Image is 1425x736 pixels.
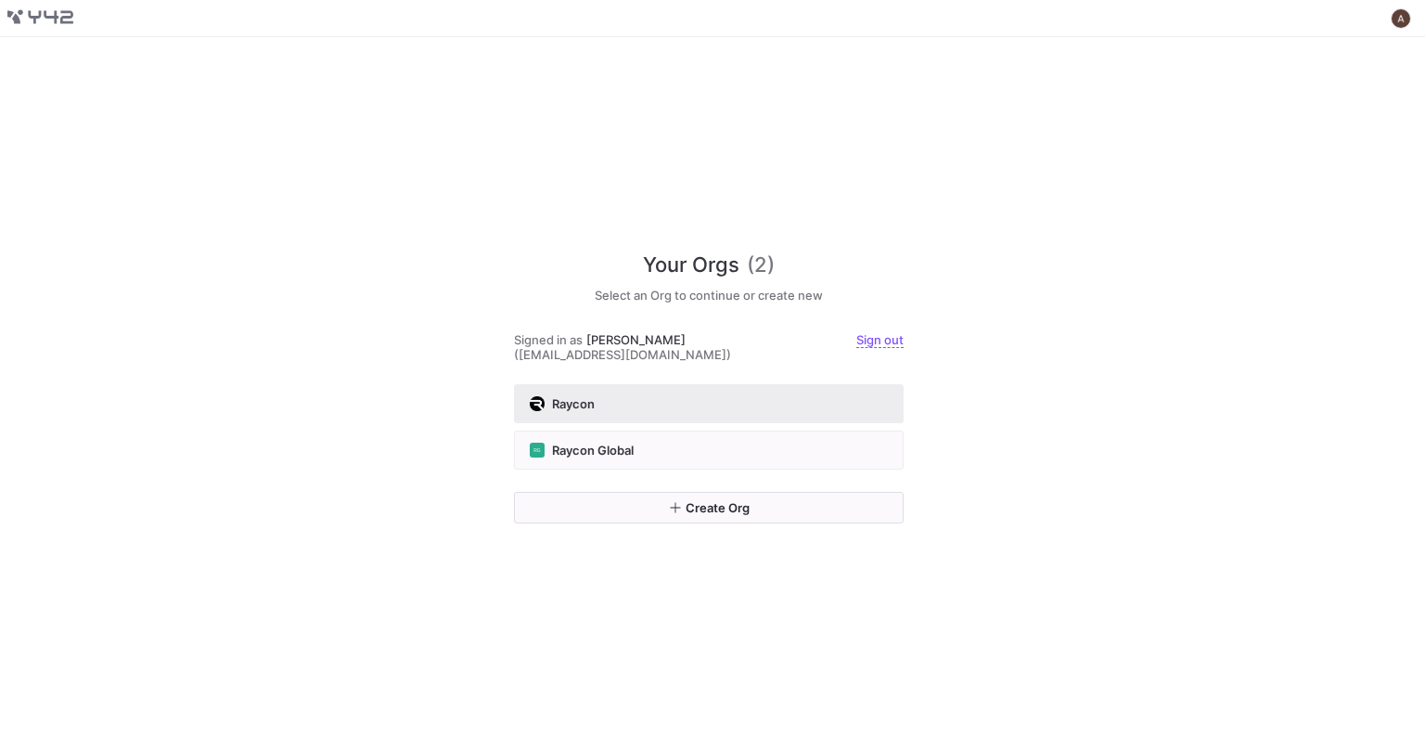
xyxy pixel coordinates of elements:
span: Your Orgs [643,250,739,280]
span: Signed in as [514,332,583,347]
a: Sign out [856,332,904,348]
button: https://lh3.googleusercontent.com/a/AEdFTp4_8LqxRyxVUtC19lo4LS2NU-n5oC7apraV2tR5=s96-c [1390,7,1412,30]
span: (2) [747,250,775,280]
span: Raycon Global [552,443,634,458]
button: Create Org [514,492,904,523]
h5: Select an Org to continue or create new [514,288,904,303]
button: RGRaycon Global [514,431,904,470]
span: Raycon [552,396,595,411]
span: [PERSON_NAME] [586,332,686,347]
button: https://storage.googleapis.com/y42-prod-data-exchange/images/9vP1ZiGb3SDtS36M2oSqLE2NxN9MAbKgqIYc... [514,384,904,423]
div: RG [530,443,545,458]
img: https://storage.googleapis.com/y42-prod-data-exchange/images/9vP1ZiGb3SDtS36M2oSqLE2NxN9MAbKgqIYc... [530,396,545,411]
span: Create Org [686,500,750,515]
span: ([EMAIL_ADDRESS][DOMAIN_NAME]) [514,347,731,362]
